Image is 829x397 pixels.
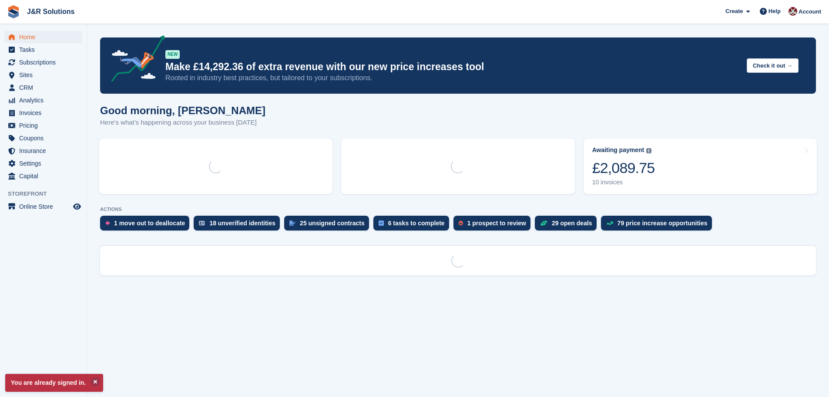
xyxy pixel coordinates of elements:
div: 29 open deals [552,220,592,227]
a: menu [4,94,82,106]
a: menu [4,132,82,144]
img: task-75834270c22a3079a89374b754ae025e5fb1db73e45f91037f5363f120a921f8.svg [379,221,384,226]
a: menu [4,145,82,157]
span: Create [725,7,743,16]
img: stora-icon-8386f47178a22dfd0bd8f6a31ec36ba5ce8667c1dd55bd0f319d3a0aa187defe.svg [7,5,20,18]
div: 6 tasks to complete [388,220,445,227]
span: Capital [19,170,71,182]
a: Preview store [72,201,82,212]
img: verify_identity-adf6edd0f0f0b5bbfe63781bf79b02c33cf7c696d77639b501bdc392416b5a36.svg [199,221,205,226]
span: Settings [19,157,71,170]
span: CRM [19,81,71,94]
a: 29 open deals [535,216,601,235]
span: Help [769,7,781,16]
a: 1 prospect to review [453,216,535,235]
span: Subscriptions [19,56,71,68]
a: menu [4,119,82,132]
span: Analytics [19,94,71,106]
a: menu [4,81,82,94]
img: deal-1b604bf984904fb50ccaf53a9ad4b4a5d6e5aea283cecdc64d6e3604feb123c2.svg [540,220,547,226]
img: Julie Morgan [789,7,797,16]
a: J&R Solutions [23,4,78,19]
img: move_outs_to_deallocate_icon-f764333ba52eb49d3ac5e1228854f67142a1ed5810a6f6cc68b1a99e826820c5.svg [105,221,110,226]
a: menu [4,200,82,213]
p: ACTIONS [100,207,816,212]
span: Coupons [19,132,71,144]
a: 18 unverified identities [194,216,284,235]
span: Invoices [19,107,71,119]
a: menu [4,170,82,182]
a: menu [4,157,82,170]
div: NEW [165,50,180,59]
span: Pricing [19,119,71,132]
img: price-adjustments-announcement-icon-8257ccfd72463d97f412b2fc003d46551f7dbcb40ab6d574587a9cd5c0d94... [104,35,165,85]
div: 25 unsigned contracts [300,220,365,227]
h1: Good morning, [PERSON_NAME] [100,105,265,116]
a: 1 move out to deallocate [100,216,194,235]
a: menu [4,31,82,43]
div: £2,089.75 [592,159,655,177]
span: Storefront [8,190,87,198]
div: 10 invoices [592,179,655,186]
p: Here's what's happening across your business [DATE] [100,118,265,128]
a: menu [4,56,82,68]
div: 1 prospect to review [467,220,526,227]
span: Insurance [19,145,71,157]
div: Awaiting payment [592,146,644,154]
div: 18 unverified identities [209,220,275,227]
div: 1 move out to deallocate [114,220,185,227]
button: Check it out → [747,58,799,73]
p: Rooted in industry best practices, but tailored to your subscriptions. [165,73,740,83]
img: price_increase_opportunities-93ffe204e8149a01c8c9dc8f82e8f89637d9d84a8eef4429ea346261dce0b2c0.svg [606,221,613,225]
p: Make £14,292.36 of extra revenue with our new price increases tool [165,61,740,73]
span: Home [19,31,71,43]
a: menu [4,107,82,119]
img: contract_signature_icon-13c848040528278c33f63329250d36e43548de30e8caae1d1a13099fd9432cc5.svg [289,221,295,226]
img: icon-info-grey-7440780725fd019a000dd9b08b2336e03edf1995a4989e88bcd33f0948082b44.svg [646,148,651,153]
a: 6 tasks to complete [373,216,453,235]
p: You are already signed in. [5,374,103,392]
a: menu [4,44,82,56]
a: Awaiting payment £2,089.75 10 invoices [584,139,817,194]
a: 79 price increase opportunities [601,216,716,235]
div: 79 price increase opportunities [618,220,708,227]
a: 25 unsigned contracts [284,216,373,235]
a: menu [4,69,82,81]
span: Tasks [19,44,71,56]
span: Account [799,7,821,16]
span: Online Store [19,200,71,213]
img: prospect-51fa495bee0391a8d652442698ab0144808aea92771e9ea1ae160a38d050c398.svg [459,221,463,226]
span: Sites [19,69,71,81]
